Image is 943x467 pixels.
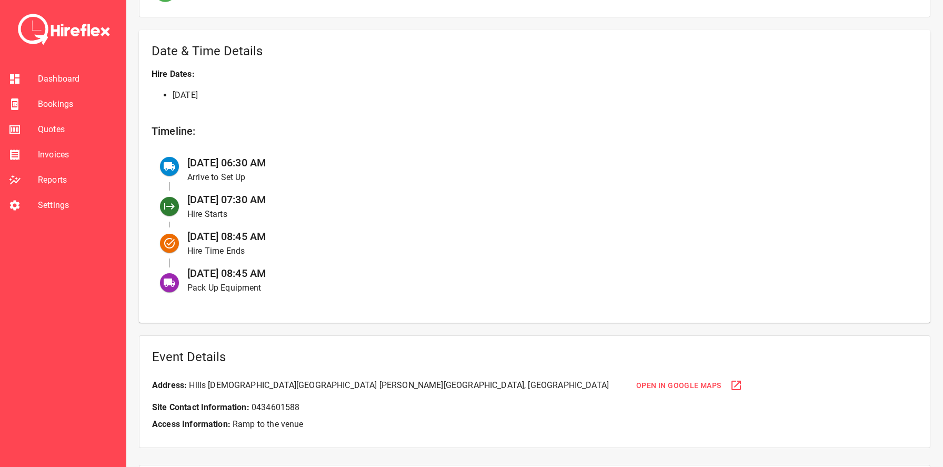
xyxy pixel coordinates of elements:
div: Hills [DEMOGRAPHIC_DATA][GEOGRAPHIC_DATA] [PERSON_NAME][GEOGRAPHIC_DATA], [GEOGRAPHIC_DATA] [152,379,609,392]
span: [DATE] 08:45 AM [187,267,266,280]
span: Reports [38,174,117,186]
b: Address: [152,380,187,390]
span: Dashboard [38,73,117,85]
p: Hire Time Ends [187,245,901,257]
p: Hire Dates: [152,68,918,81]
p: Hire Starts [187,208,901,221]
span: [DATE] 06:30 AM [187,156,266,169]
b: Site Contact Information: [152,402,249,412]
span: Bookings [38,98,117,111]
p: 0434601588 [152,401,917,414]
span: [DATE] 07:30 AM [187,193,266,206]
h5: Event Details [152,349,917,365]
p: Arrive to Set Up [187,171,901,184]
span: Open in Google Maps [636,379,721,392]
span: Invoices [38,148,117,161]
li: [DATE] [173,89,918,102]
h6: Timeline: [152,123,918,140]
p: Pack Up Equipment [187,282,901,294]
p: Ramp to the venue [152,418,917,431]
span: Settings [38,199,117,212]
span: [DATE] 08:45 AM [187,230,266,243]
b: Access Information: [152,419,230,429]
span: Quotes [38,123,117,136]
h5: Date & Time Details [152,43,918,59]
